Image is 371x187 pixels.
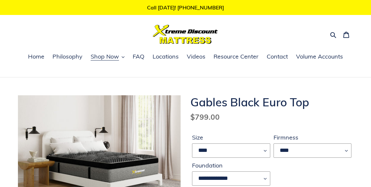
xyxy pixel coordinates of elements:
[153,53,179,60] span: Locations
[153,25,218,44] img: Xtreme Discount Mattress
[192,133,270,142] label: Size
[210,52,262,62] a: Resource Center
[263,52,291,62] a: Contact
[49,52,86,62] a: Philosophy
[296,53,343,60] span: Volume Accounts
[187,53,205,60] span: Videos
[87,52,128,62] button: Shop Now
[28,53,44,60] span: Home
[190,112,220,122] span: $799.00
[184,52,209,62] a: Videos
[52,53,82,60] span: Philosophy
[214,53,259,60] span: Resource Center
[25,52,48,62] a: Home
[91,53,119,60] span: Shop Now
[274,133,352,142] label: Firmness
[133,53,144,60] span: FAQ
[149,52,182,62] a: Locations
[293,52,346,62] a: Volume Accounts
[190,95,353,109] h1: Gables Black Euro Top
[129,52,148,62] a: FAQ
[192,161,270,170] label: Foundation
[267,53,288,60] span: Contact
